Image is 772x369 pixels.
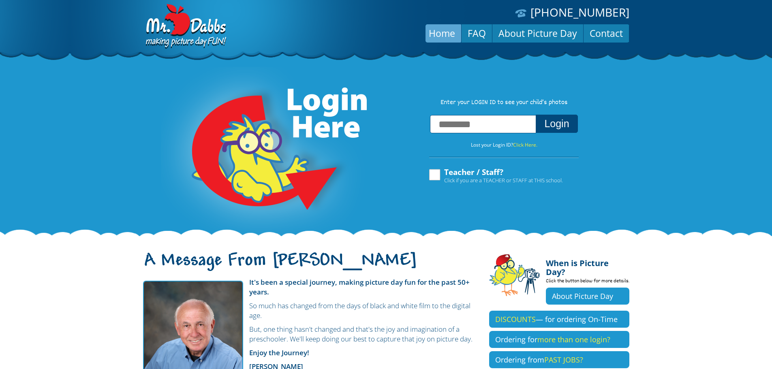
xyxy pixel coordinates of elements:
h1: A Message From [PERSON_NAME] [143,257,477,274]
img: Login Here [161,67,368,237]
a: [PHONE_NUMBER] [530,4,629,20]
a: Ordering formore than one login? [489,331,629,348]
span: more than one login? [537,335,610,344]
p: Lost your Login ID? [421,141,587,149]
a: Click Here. [513,141,537,148]
p: Click the button below for more details. [546,277,629,288]
a: About Picture Day [546,288,629,305]
strong: It's been a special journey, making picture day fun for the past 50+ years. [249,277,470,296]
p: So much has changed from the days of black and white film to the digital age. [143,301,477,320]
label: Teacher / Staff? [428,168,563,183]
a: DISCOUNTS— for ordering On-Time [489,311,629,328]
a: Contact [584,23,629,43]
a: About Picture Day [492,23,583,43]
p: Enter your LOGIN ID to see your child’s photos [421,98,587,107]
span: Click if you are a TEACHER or STAFF at THIS school. [444,176,563,184]
a: Ordering fromPAST JOBS? [489,351,629,368]
span: DISCOUNTS [495,314,536,324]
h4: When is Picture Day? [546,254,629,277]
button: Login [536,115,577,133]
p: But, one thing hasn't changed and that's the joy and imagination of a preschooler. We'll keep doi... [143,324,477,344]
span: PAST JOBS? [544,355,583,365]
strong: Enjoy the Journey! [249,348,309,357]
img: Dabbs Company [143,4,227,49]
a: Home [423,23,461,43]
a: FAQ [462,23,492,43]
